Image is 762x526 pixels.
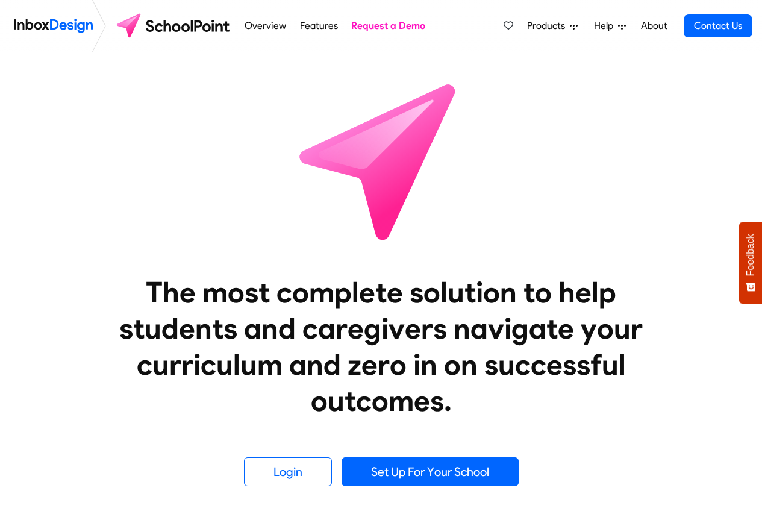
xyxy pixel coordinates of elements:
[296,14,341,38] a: Features
[242,14,290,38] a: Overview
[244,457,332,486] a: Login
[745,234,756,276] span: Feedback
[342,457,519,486] a: Set Up For Your School
[637,14,670,38] a: About
[95,274,667,419] heading: The most complete solution to help students and caregivers navigate your curriculum and zero in o...
[522,14,582,38] a: Products
[739,222,762,304] button: Feedback - Show survey
[589,14,631,38] a: Help
[594,19,618,33] span: Help
[684,14,752,37] a: Contact Us
[527,19,570,33] span: Products
[348,14,429,38] a: Request a Demo
[273,52,490,269] img: icon_schoolpoint.svg
[111,11,238,40] img: schoolpoint logo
